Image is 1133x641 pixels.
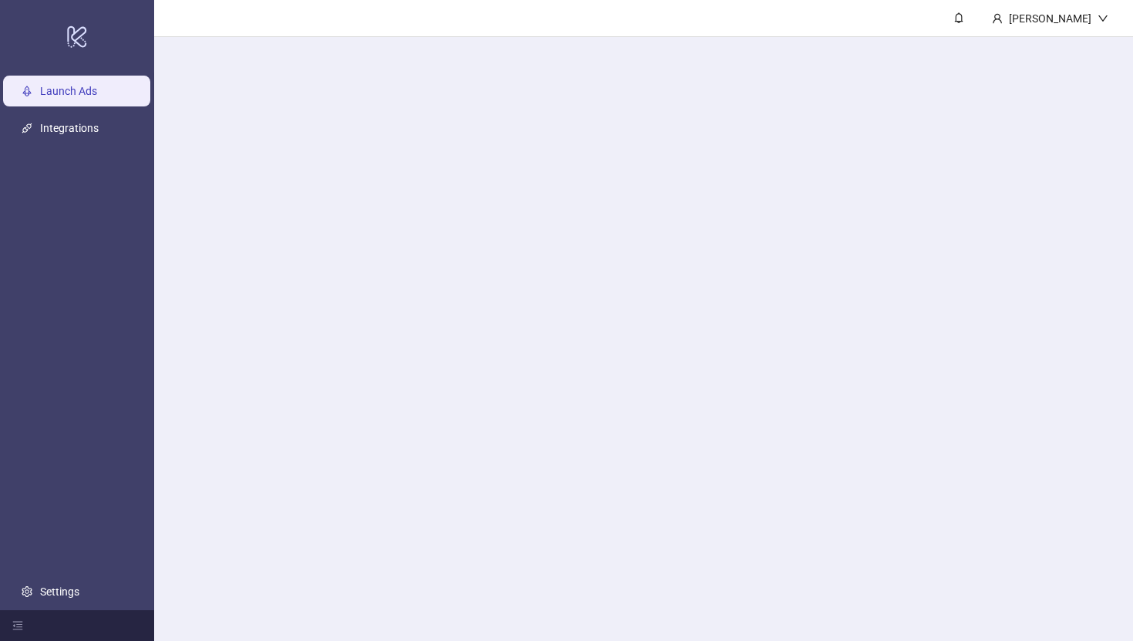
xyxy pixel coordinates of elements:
[40,85,97,97] a: Launch Ads
[1098,13,1108,24] span: down
[992,13,1003,24] span: user
[40,122,99,134] a: Integrations
[1003,10,1098,27] div: [PERSON_NAME]
[40,585,79,598] a: Settings
[953,12,964,23] span: bell
[12,620,23,631] span: menu-fold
